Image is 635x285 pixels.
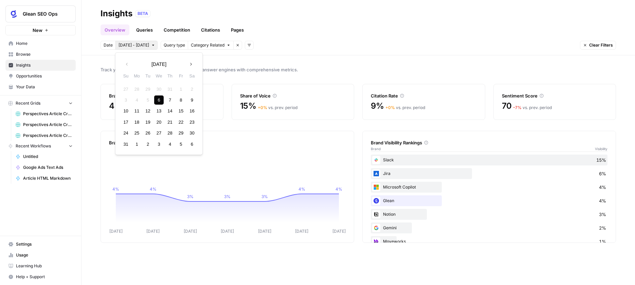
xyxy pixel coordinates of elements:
span: 1% [599,238,606,245]
div: Choose Saturday, August 23rd, 2025 [187,118,197,127]
span: 9% [371,101,384,111]
div: Not available Thursday, July 31st, 2025 [165,85,175,94]
div: Choose Saturday, September 6th, 2025 [187,140,197,149]
button: New [5,25,76,35]
span: Date [104,42,113,48]
div: We [154,71,163,81]
a: Perspectives Article Creation (Assistant) [13,130,76,141]
div: Brand Visibility [109,92,215,99]
a: Overview [101,24,129,35]
a: Perspectives Article Creation (Agents) [13,108,76,119]
span: 3% [599,211,606,218]
div: Not available Sunday, August 3rd, 2025 [121,95,130,105]
button: [DATE] - [DATE] [115,41,158,50]
div: Th [165,71,175,81]
div: Choose Thursday, August 14th, 2025 [165,106,175,115]
div: Choose Friday, August 15th, 2025 [176,106,185,115]
span: 4% [599,184,606,191]
button: Recent Workflows [5,141,76,151]
div: BETA [135,10,150,17]
span: Browse [16,51,73,57]
span: Untitled [23,154,73,160]
span: Your Data [16,84,73,90]
div: Not available Monday, July 28th, 2025 [132,85,142,94]
div: Notion [371,209,607,220]
tspan: [DATE] [221,229,234,234]
div: month 2025-08 [120,84,197,150]
div: Fr [176,71,185,81]
a: Opportunities [5,71,76,82]
span: Recent Workflows [16,143,51,149]
div: Choose Thursday, August 28th, 2025 [165,128,175,138]
div: Choose Monday, August 11th, 2025 [132,106,142,115]
div: Choose Friday, August 8th, 2025 [176,95,185,105]
span: New [33,27,42,34]
div: Su [121,71,130,81]
span: Opportunities [16,73,73,79]
span: Perspectives Article Creation (Search) [23,122,73,128]
tspan: 4% [150,186,157,192]
div: Brand Visibility Trend [109,139,346,146]
span: + 0 % [258,105,267,110]
div: Gemini [371,222,607,233]
span: 4% [109,101,123,111]
tspan: [DATE] [332,229,346,234]
div: Not available Monday, August 4th, 2025 [132,95,142,105]
button: Workspace: Glean SEO Ops [5,5,76,22]
img: Glean SEO Ops Logo [8,8,20,20]
a: Queries [132,24,157,35]
a: Untitled [13,151,76,162]
img: z9uib5lamw7lf050teux7ahm3b2h [372,170,380,178]
span: + 0 % [385,105,395,110]
div: vs. prev. period [258,105,297,111]
div: Mo [132,71,142,81]
span: Visibility [595,146,607,152]
div: Insights [101,8,132,19]
a: Home [5,38,76,49]
tspan: [DATE] [295,229,308,234]
div: Choose Saturday, August 16th, 2025 [187,106,197,115]
div: Choose Tuesday, August 19th, 2025 [143,118,152,127]
a: Browse [5,49,76,60]
img: iq3ulow1aqau1hdjxygxx4tvra3e [372,224,380,232]
span: Recent Grids [16,100,40,106]
div: Share of Voice [240,92,346,99]
tspan: 4% [112,186,119,192]
div: Sa [187,71,197,81]
img: rmoykt6yt8ydio9rrwfrhl64pej6 [372,156,380,164]
div: Citation Rate [371,92,477,99]
div: Microsoft Copilot [371,182,607,193]
span: 15% [596,157,606,163]
span: [DATE] [151,61,166,68]
tspan: 3% [224,194,231,199]
div: Choose Wednesday, August 13th, 2025 [154,106,163,115]
div: Choose Saturday, August 30th, 2025 [187,128,197,138]
button: Clear Filters [580,41,616,50]
tspan: [DATE] [184,229,197,234]
a: Insights [5,60,76,71]
span: Track your brand's visibility performance across answer engines with comprehensive metrics. [101,66,616,73]
div: Choose Saturday, August 9th, 2025 [187,95,197,105]
div: Moveworks [371,236,607,247]
span: Perspectives Article Creation (Assistant) [23,132,73,139]
div: Choose Sunday, August 31st, 2025 [121,140,130,149]
a: Usage [5,250,76,261]
span: Glean SEO Ops [23,11,64,17]
div: Glean [371,195,607,206]
div: vs. prev. period [513,105,552,111]
span: 15% [240,101,256,111]
img: vdittyzr50yvc6bia2aagny4s5uj [372,210,380,218]
div: Not available Wednesday, July 30th, 2025 [154,85,163,94]
span: Settings [16,241,73,247]
span: – 7 % [513,105,522,110]
tspan: 4% [298,186,305,192]
tspan: [DATE] [146,229,160,234]
tspan: 3% [187,194,194,199]
div: Choose Wednesday, September 3rd, 2025 [154,140,163,149]
div: Choose Monday, September 1st, 2025 [132,140,142,149]
div: Choose Wednesday, August 27th, 2025 [154,128,163,138]
div: Brand Visibility Rankings [371,139,607,146]
div: Not available Saturday, August 2nd, 2025 [187,85,197,94]
div: Choose Friday, August 29th, 2025 [176,128,185,138]
span: 70 [502,101,512,111]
